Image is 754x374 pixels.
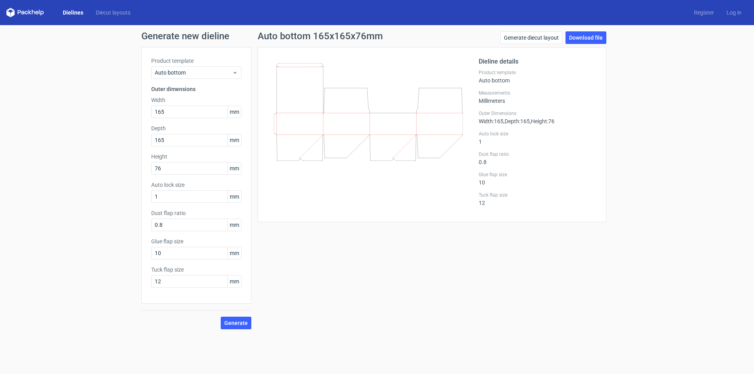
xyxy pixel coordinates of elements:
h2: Dieline details [479,57,597,66]
span: , Depth : 165 [503,118,530,124]
label: Width [151,96,242,104]
span: mm [227,219,241,231]
h3: Outer dimensions [151,85,242,93]
span: mm [227,275,241,287]
label: Glue flap size [151,237,242,245]
span: mm [227,247,241,259]
label: Dust flap ratio [151,209,242,217]
span: Width : 165 [479,118,503,124]
div: 12 [479,192,597,206]
a: Diecut layouts [90,9,137,16]
label: Measurements [479,90,597,96]
span: Generate [224,320,248,326]
div: Millimeters [479,90,597,104]
span: mm [227,106,241,118]
label: Product template [479,69,597,76]
span: mm [227,191,241,203]
a: Log in [720,9,748,16]
h1: Generate new dieline [141,31,613,41]
a: Register [688,9,720,16]
label: Outer Dimensions [479,110,597,117]
a: Download file [565,31,606,44]
span: mm [227,162,241,174]
label: Tuck flap size [479,192,597,198]
a: Generate diecut layout [500,31,562,44]
div: Auto bottom [479,69,597,84]
label: Tuck flap size [151,266,242,274]
h1: Auto bottom 165x165x76mm [258,31,383,41]
button: Generate [221,317,251,329]
div: 1 [479,131,597,145]
div: 0.8 [479,151,597,165]
label: Depth [151,124,242,132]
div: 10 [479,171,597,186]
label: Auto lock size [151,181,242,189]
label: Height [151,153,242,161]
span: Auto bottom [155,69,232,77]
label: Dust flap ratio [479,151,597,157]
label: Product template [151,57,242,65]
a: Dielines [57,9,90,16]
label: Auto lock size [479,131,597,137]
span: , Height : 76 [530,118,555,124]
label: Glue flap size [479,171,597,178]
span: mm [227,134,241,146]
